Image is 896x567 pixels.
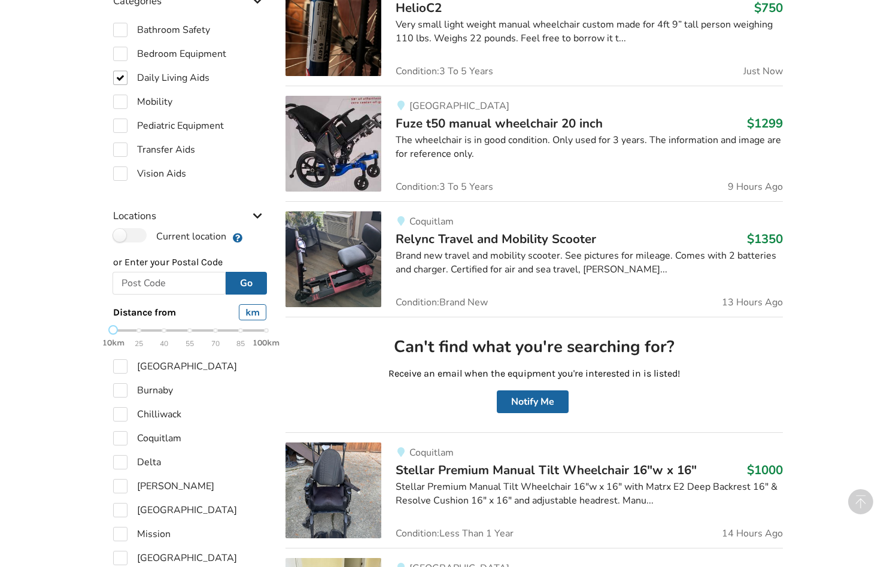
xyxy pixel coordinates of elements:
span: 9 Hours Ago [728,182,783,192]
h3: $1350 [747,231,783,247]
a: mobility-stellar premium manual tilt wheelchair 16"w x 16"CoquitlamStellar Premium Manual Tilt Wh... [285,432,783,548]
h3: $1299 [747,116,783,131]
h2: Can't find what you're searching for? [295,336,773,357]
p: Receive an email when the equipment you're interested in is listed! [295,367,773,381]
span: Coquitlam [409,215,454,228]
label: Mobility [113,95,172,109]
div: Locations [113,186,266,228]
label: Bathroom Safety [113,23,210,37]
label: Mission [113,527,171,541]
label: Bedroom Equipment [113,47,226,61]
span: Condition: Brand New [396,298,488,307]
span: 14 Hours Ago [722,529,783,538]
strong: 100km [253,338,280,348]
span: Fuze t50 manual wheelchair 20 inch [396,115,603,132]
span: 85 [236,337,245,351]
label: Pediatric Equipment [113,119,224,133]
label: Delta [113,455,161,469]
div: Stellar Premium Manual Tilt Wheelchair 16"w x 16" with Matrx E2 Deep Backrest 16" & Resolve Cushi... [396,480,783,508]
label: Vision Aids [113,166,186,181]
label: [GEOGRAPHIC_DATA] [113,359,237,374]
label: [GEOGRAPHIC_DATA] [113,551,237,565]
span: 25 [135,337,143,351]
label: [PERSON_NAME] [113,479,214,493]
div: Very small light weight manual wheelchair custom made for 4ft 9” tall person weighing 110 lbs. We... [396,18,783,46]
label: Current location [113,228,226,244]
span: Stellar Premium Manual Tilt Wheelchair 16"w x 16" [396,462,697,478]
span: [GEOGRAPHIC_DATA] [409,99,509,113]
div: km [239,304,266,320]
span: Relync Travel and Mobility Scooter [396,231,596,247]
label: Burnaby [113,383,173,398]
button: Go [226,272,267,295]
span: Distance from [113,307,176,318]
span: 70 [211,337,220,351]
span: 55 [186,337,194,351]
div: The wheelchair is in good condition. Only used for 3 years. The information and image are for ref... [396,134,783,161]
label: Chilliwack [113,407,181,422]
button: Notify Me [497,390,569,413]
input: Post Code [113,272,226,295]
img: mobility-relync travel and mobility scooter [285,211,381,307]
span: Condition: 3 To 5 Years [396,66,493,76]
a: mobility- fuze t50 manual wheelchair 20 inch [GEOGRAPHIC_DATA]Fuze t50 manual wheelchair 20 inch$... [285,86,783,201]
span: 13 Hours Ago [722,298,783,307]
label: Daily Living Aids [113,71,209,85]
span: Coquitlam [409,446,454,459]
span: Condition: 3 To 5 Years [396,182,493,192]
label: Coquitlam [113,431,181,445]
label: Transfer Aids [113,142,195,157]
div: Brand new travel and mobility scooter. See pictures for mileage. Comes with 2 batteries and charg... [396,249,783,277]
img: mobility-stellar premium manual tilt wheelchair 16"w x 16" [285,442,381,538]
strong: 10km [102,338,124,348]
span: 40 [160,337,168,351]
span: Condition: Less Than 1 Year [396,529,514,538]
span: Just Now [743,66,783,76]
img: mobility- fuze t50 manual wheelchair 20 inch [285,96,381,192]
label: [GEOGRAPHIC_DATA] [113,503,237,517]
a: mobility-relync travel and mobility scooterCoquitlamRelync Travel and Mobility Scooter$1350Brand ... [285,201,783,317]
h3: $1000 [747,462,783,478]
p: or Enter your Postal Code [113,256,266,269]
